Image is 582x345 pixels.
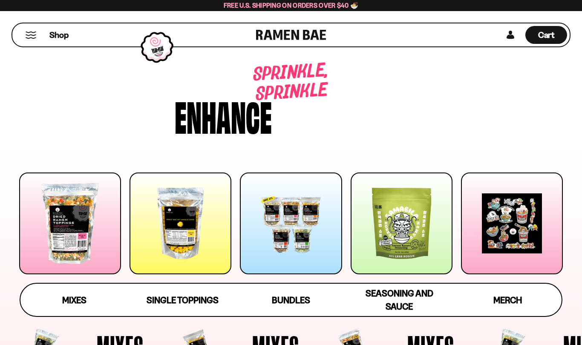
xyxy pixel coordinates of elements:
button: Mobile Menu Trigger [25,32,37,39]
span: Seasoning and Sauce [366,288,433,312]
span: Cart [538,30,555,40]
a: Shop [49,26,69,44]
a: Mixes [20,284,129,316]
span: Shop [49,29,69,41]
span: Free U.S. Shipping on Orders over $40 🍜 [224,1,359,9]
span: Bundles [272,295,310,305]
a: Seasoning and Sauce [345,284,453,316]
span: Single Toppings [147,295,219,305]
div: Cart [525,23,567,46]
a: Merch [453,284,562,316]
span: Mixes [62,295,86,305]
div: Enhance [175,95,272,135]
span: Merch [493,295,522,305]
a: Single Toppings [129,284,237,316]
a: Bundles [237,284,345,316]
